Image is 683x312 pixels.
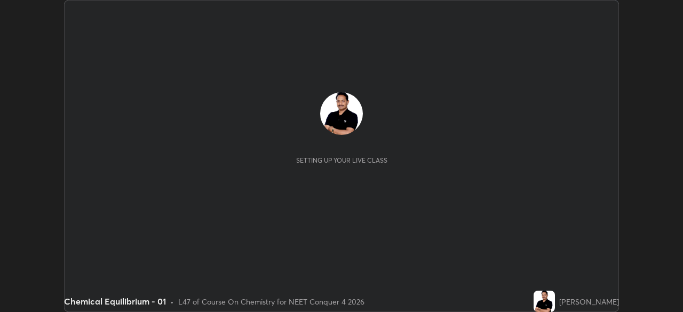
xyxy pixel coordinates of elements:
[170,296,174,307] div: •
[559,296,619,307] div: [PERSON_NAME]
[534,291,555,312] img: f038782568bc4da7bb0aca6a5d33880f.jpg
[296,156,387,164] div: Setting up your live class
[178,296,364,307] div: L47 of Course On Chemistry for NEET Conquer 4 2026
[320,92,363,135] img: f038782568bc4da7bb0aca6a5d33880f.jpg
[64,295,166,308] div: Chemical Equilibrium - 01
